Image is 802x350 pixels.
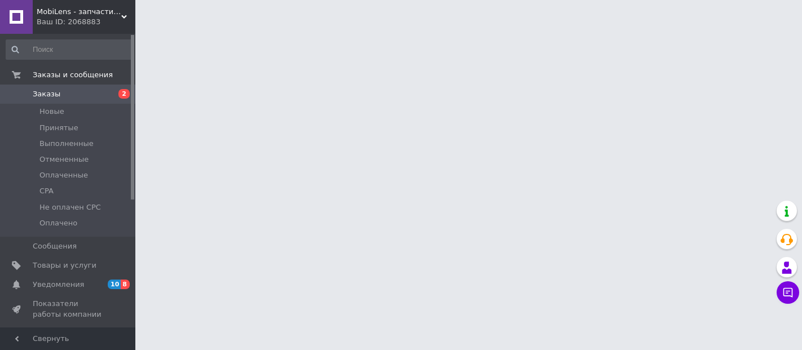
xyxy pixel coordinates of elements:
span: 2 [118,89,130,99]
span: Принятые [39,123,78,133]
span: Заказы и сообщения [33,70,113,80]
span: Сообщения [33,241,77,251]
span: Не оплачен CPC [39,202,101,212]
span: 8 [121,280,130,289]
span: Заказы [33,89,60,99]
span: Выполненные [39,139,94,149]
span: MobiLens - запчасти для мобильных и планшетов [37,7,121,17]
button: Чат с покупателем [777,281,799,304]
span: Показатели работы компании [33,299,104,319]
span: CPA [39,186,54,196]
span: Новые [39,107,64,117]
span: Оплачено [39,218,77,228]
span: Отмененные [39,154,89,165]
input: Поиск [6,39,133,60]
span: 10 [108,280,121,289]
span: Оплаченные [39,170,88,180]
span: Товары и услуги [33,260,96,271]
div: Ваш ID: 2068883 [37,17,135,27]
span: Уведомления [33,280,84,290]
